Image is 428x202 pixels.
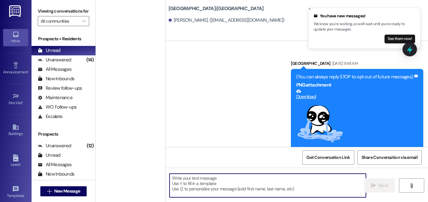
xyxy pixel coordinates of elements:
a: Download [296,89,413,100]
div: (12) [85,141,95,151]
button: Share Conversation via email [357,150,422,165]
button: Get Conversation Link [302,150,354,165]
div: Prospects [32,131,95,137]
img: ResiDesk Logo [9,5,22,17]
i:  [371,183,376,188]
div: [GEOGRAPHIC_DATA] [291,60,423,69]
span: • [28,69,29,73]
div: Prospects + Residents [32,36,95,42]
div: All Messages [38,161,72,168]
button: See them now! [385,35,415,43]
a: Buildings [3,122,28,139]
button: New Message [40,186,87,196]
div: New Inbounds [38,76,74,82]
span: Send [378,182,388,189]
i:  [409,183,414,188]
a: Inbox [3,29,28,46]
div: Review follow-ups [38,85,82,92]
div: (14) [85,55,95,65]
div: (You can always reply STOP to opt out of future messages) [296,74,413,80]
input: All communities [41,16,79,26]
span: Share Conversation via email [361,154,418,161]
div: You have new messages! [314,13,415,19]
label: Viewing conversations for [38,6,89,16]
div: [PERSON_NAME]. ([EMAIL_ADDRESS][DOMAIN_NAME]) [169,17,285,24]
div: Unanswered [38,143,71,149]
span: New Message [54,188,80,194]
i:  [47,189,52,194]
i:  [82,19,86,24]
span: Get Conversation Link [306,154,350,161]
b: PNG attachment [296,82,331,88]
b: [GEOGRAPHIC_DATA]: [GEOGRAPHIC_DATA] [169,5,264,12]
div: Maintenance [38,94,72,101]
button: Close toast [306,6,313,12]
div: All Messages [38,66,72,73]
p: We know you're working, so we'll wait until you're ready to update your messages. [314,21,415,32]
div: Unread [38,152,61,159]
div: Unanswered [38,57,71,63]
div: Escalate [38,113,62,120]
a: Site Visit • [3,91,28,108]
div: WO Follow-ups [38,104,77,110]
span: • [24,193,25,197]
span: • [23,100,24,104]
button: Zoom image [296,100,344,147]
div: New Inbounds [38,171,74,177]
div: [DATE] 11:48 AM [331,60,358,67]
button: Send [364,178,395,193]
a: Templates • [3,184,28,201]
div: Unread [38,47,61,54]
a: Leads [3,153,28,170]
